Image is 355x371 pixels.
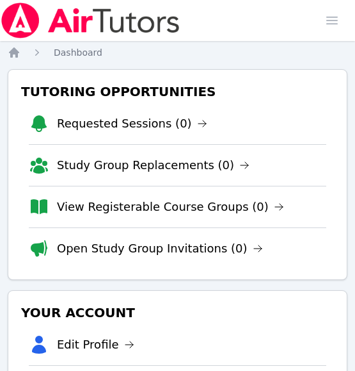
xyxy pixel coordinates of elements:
[57,156,249,174] a: Study Group Replacements (0)
[57,336,134,354] a: Edit Profile
[57,240,263,258] a: Open Study Group Invitations (0)
[19,301,336,324] h3: Your Account
[54,46,102,59] a: Dashboard
[54,47,102,58] span: Dashboard
[57,115,207,133] a: Requested Sessions (0)
[8,46,347,59] nav: Breadcrumb
[19,80,336,103] h3: Tutoring Opportunities
[57,198,284,216] a: View Registerable Course Groups (0)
